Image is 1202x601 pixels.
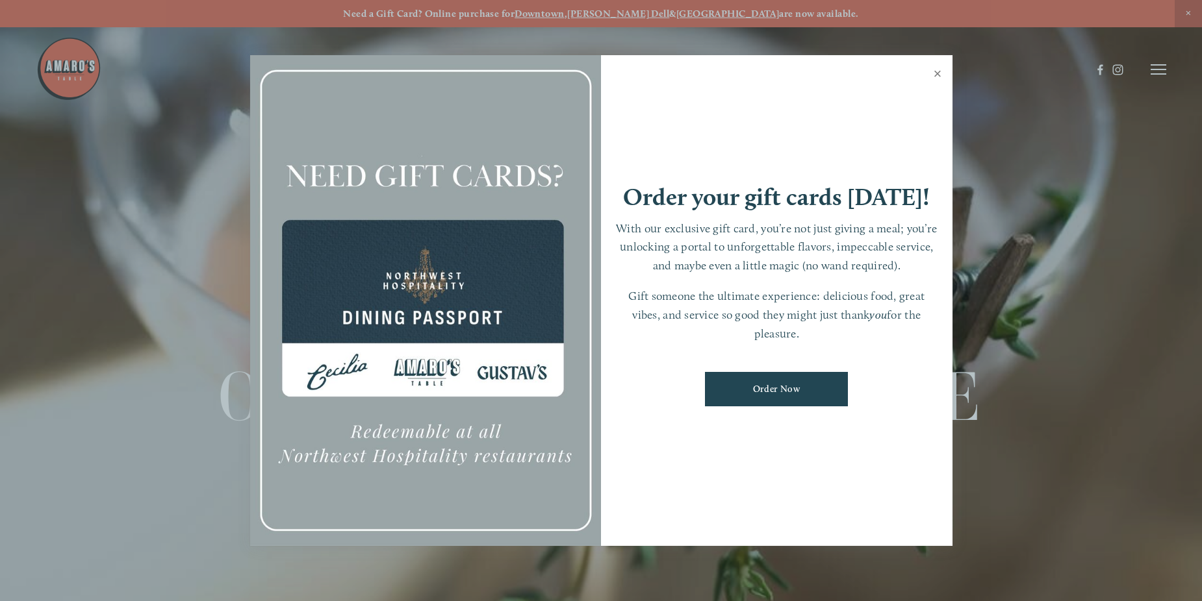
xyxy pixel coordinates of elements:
a: Order Now [705,372,848,406]
p: With our exclusive gift card, you’re not just giving a meal; you’re unlocking a portal to unforge... [614,219,940,275]
em: you [869,308,887,321]
p: Gift someone the ultimate experience: delicious food, great vibes, and service so good they might... [614,287,940,343]
h1: Order your gift cards [DATE]! [623,185,930,209]
a: Close [925,57,951,93]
